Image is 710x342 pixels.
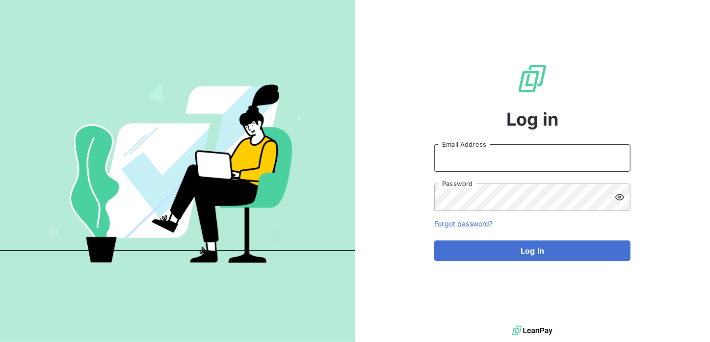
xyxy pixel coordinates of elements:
a: Forgot password? [434,219,493,228]
img: LeanPay Logo [517,63,548,94]
button: Log in [434,240,631,261]
input: placeholder [434,144,631,172]
span: Log in [506,106,559,132]
img: logo [512,323,552,338]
